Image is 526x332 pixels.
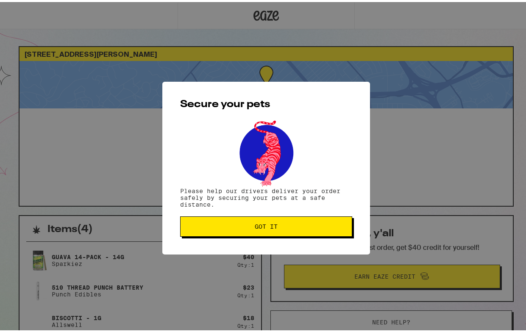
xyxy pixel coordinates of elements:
[180,97,352,108] h2: Secure your pets
[231,116,301,185] img: pets
[255,221,278,227] span: Got it
[180,214,352,235] button: Got it
[5,6,61,13] span: Hi. Need any help?
[180,185,352,206] p: Please help our drivers deliver your order safely by securing your pets at a safe distance.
